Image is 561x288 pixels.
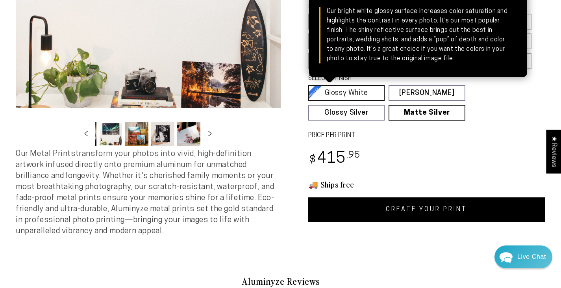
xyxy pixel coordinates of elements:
a: Matte Silver [389,105,465,121]
span: Our Metal Prints transform your photos into vivid, high-definition artwork infused directly onto ... [16,150,274,235]
legend: SELECT A SIZE [308,3,448,12]
button: Slide right [201,125,218,143]
a: [PERSON_NAME] [389,85,465,101]
div: Chat widget toggle [494,245,552,268]
div: Click to open Judge.me floating reviews tab [546,130,561,173]
div: Our bright white glossy surface increases color saturation and highlights the contrast in every p... [327,7,509,63]
legend: SELECT A FINISH [308,74,448,83]
button: Load image 5 in gallery view [125,122,148,146]
div: Contact Us Directly [517,245,546,268]
sup: .95 [346,151,361,160]
a: Glossy White [308,85,385,101]
label: 5x7 [308,14,350,30]
label: PRICE PER PRINT [308,131,546,140]
h2: Aluminyze Reviews [51,275,511,288]
button: Load image 7 in gallery view [177,122,200,146]
a: Glossy Silver [308,105,385,121]
h3: 🚚 Ships free [308,179,546,190]
bdi: 415 [308,151,361,167]
button: Slide left [78,125,95,143]
span: $ [309,155,316,165]
button: Load image 4 in gallery view [99,122,122,146]
a: CREATE YOUR PRINT [308,197,546,222]
button: Load image 6 in gallery view [151,122,174,146]
label: 10x20 [308,33,350,49]
label: 20x40 [308,53,350,69]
